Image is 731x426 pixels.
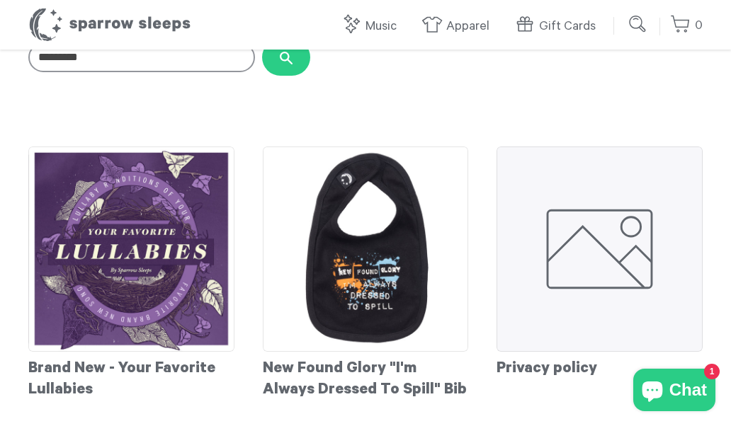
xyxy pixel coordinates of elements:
a: Apparel [421,11,497,42]
img: New_Found_Glory_-_Bib_grande.jpg [263,146,469,352]
a: New Found Glory "I'm Always Dressed To Spill" Bib [263,146,469,402]
inbox-online-store-chat: Shopify online store chat [629,369,720,415]
div: Brand New - Your Favorite Lullabies [28,352,234,401]
a: Privacy policy [497,146,703,381]
a: Brand New - Your Favorite Lullabies [28,146,234,402]
a: Music [341,11,404,42]
img: Your-Favorite-Lullabies_grande.jpg [28,146,234,352]
div: Privacy policy [497,352,703,380]
a: Gift Cards [514,11,603,42]
input: Submit [624,10,652,38]
div: New Found Glory "I'm Always Dressed To Spill" Bib [263,352,469,401]
h1: Sparrow Sleeps [28,7,191,42]
a: 0 [670,11,703,41]
img: no-image.svg [497,146,703,352]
